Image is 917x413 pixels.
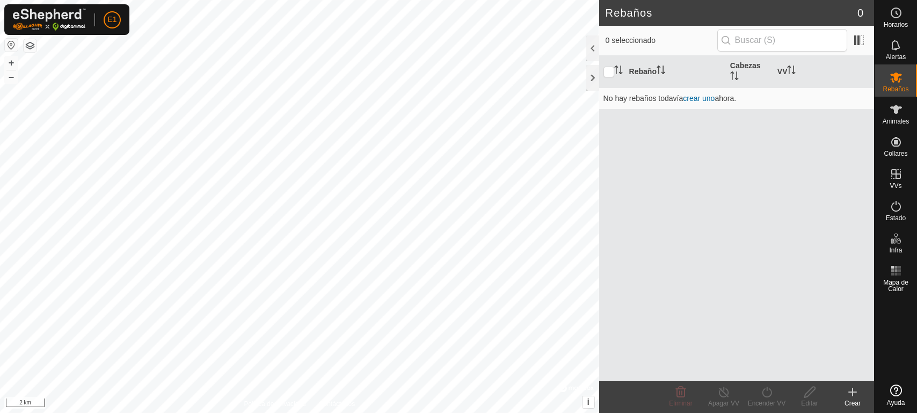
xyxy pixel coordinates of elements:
span: Animales [883,118,909,125]
input: Buscar (S) [717,29,847,52]
div: Encender VV [745,398,788,408]
span: Collares [884,150,907,157]
h2: Rebaños [606,6,857,19]
span: VVs [890,183,901,189]
th: VV [773,56,874,88]
span: Alertas [886,54,906,60]
div: Crear [831,398,874,408]
a: crear uno [683,94,715,103]
div: Editar [788,398,831,408]
button: + [5,56,18,69]
span: Horarios [884,21,908,28]
a: Ayuda [875,380,917,410]
span: 0 [857,5,863,21]
span: Infra [889,247,902,253]
td: No hay rebaños todavía ahora. [599,88,874,109]
span: Eliminar [669,400,692,407]
img: Logo Gallagher [13,9,86,31]
span: Mapa de Calor [877,279,914,292]
span: i [587,397,589,407]
button: – [5,70,18,83]
button: Restablecer Mapa [5,39,18,52]
span: E1 [107,14,117,25]
div: Apagar VV [702,398,745,408]
button: i [583,396,594,408]
span: Rebaños [883,86,908,92]
button: Capas del Mapa [24,39,37,52]
span: 0 seleccionado [606,35,717,46]
p-sorticon: Activar para ordenar [730,73,739,82]
p-sorticon: Activar para ordenar [657,67,665,76]
a: Política de Privacidad [244,399,305,409]
a: Contáctenos [319,399,355,409]
span: Estado [886,215,906,221]
th: Cabezas [726,56,773,88]
span: Ayuda [887,400,905,406]
p-sorticon: Activar para ordenar [614,67,623,76]
th: Rebaño [625,56,726,88]
p-sorticon: Activar para ordenar [787,67,796,76]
